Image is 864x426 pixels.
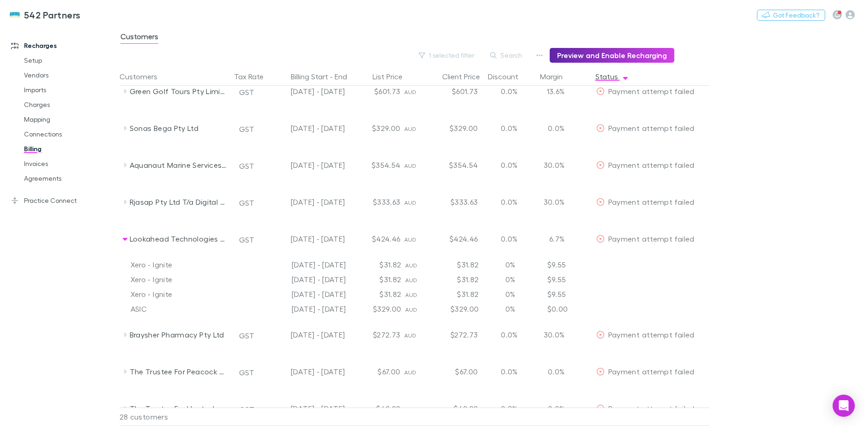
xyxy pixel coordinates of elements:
a: Agreements [15,171,125,186]
div: $272.73 [426,316,482,353]
button: GST [235,232,258,247]
span: AUD [404,406,417,413]
button: GST [235,122,258,136]
button: Status [595,67,629,86]
div: [DATE] - [DATE] [270,147,345,183]
p: 30.0% [541,160,565,171]
div: $9.55 [538,257,594,272]
p: 13.6% [541,86,565,97]
div: List Price [372,67,414,86]
div: $354.54 [349,147,404,183]
p: 0.0% [541,123,565,134]
button: GST [235,85,258,100]
div: Open Intercom Messenger [833,395,855,417]
div: [DATE] - [DATE] [267,272,350,287]
div: $31.82 [350,257,405,272]
button: GST [235,328,258,343]
span: Payment attempt failed [608,197,695,206]
span: Customers [120,32,158,44]
div: Aquanaut Marine Services Pty Limited [130,147,228,183]
button: Customers [120,67,168,86]
button: Got Feedback? [757,10,825,21]
div: $67.00 [426,353,482,390]
div: 0.0% [482,353,537,390]
a: Setup [15,53,125,68]
div: $333.63 [426,183,482,220]
a: Vendors [15,68,125,83]
div: $31.82 [350,272,405,287]
div: [DATE] - [DATE] [270,110,345,147]
span: Payment attempt failed [608,160,695,169]
div: 0% [483,302,538,316]
a: Billing [15,142,125,156]
div: $329.00 [426,110,482,147]
div: Lookahead Technologies Pty Ltd [130,220,228,257]
div: $424.46 [426,220,482,257]
div: Green Golf Tours Pty Limited [130,73,228,110]
span: AUD [404,236,417,243]
span: AUD [405,277,418,284]
div: The Trustee For Peacock Lifetime Super Fund [130,353,228,390]
span: AUD [405,262,418,269]
div: 0% [483,287,538,302]
div: [DATE] - [DATE] [270,353,345,390]
span: AUD [404,125,417,132]
span: Payment attempt failed [608,87,695,95]
div: [DATE] - [DATE] [270,316,345,353]
div: $601.73 [426,73,482,110]
div: Xero - Ignite [131,287,227,302]
span: Payment attempt failed [608,124,695,132]
a: Connections [15,127,125,142]
div: Xero - Ignite [131,257,227,272]
div: ASIC [131,302,227,316]
div: $31.82 [427,257,483,272]
div: 0.0% [482,73,537,110]
div: $329.00 [427,302,483,316]
a: Invoices [15,156,125,171]
div: $67.00 [349,353,404,390]
p: 30.0% [541,329,565,340]
button: Preview and Enable Recharging [550,48,674,63]
a: 542 Partners [4,4,86,26]
span: Payment attempt failed [608,330,695,339]
div: 0.0% [482,316,537,353]
span: AUD [404,199,417,206]
div: $31.82 [427,287,483,302]
a: Charges [15,97,125,112]
div: Xero - Ignite [131,272,227,287]
div: 0.0% [482,220,537,257]
div: [DATE] - [DATE] [270,220,345,257]
div: $272.73 [349,316,404,353]
div: $601.73 [349,73,404,110]
div: Aquanaut Marine Services Pty LimitedGST[DATE] - [DATE]$354.54AUD$354.540.0%30.0%EditPayment attem... [120,147,714,183]
div: $354.54 [426,147,482,183]
div: $9.55 [538,272,594,287]
button: GST [235,159,258,173]
button: GST [235,195,258,210]
p: 0.0% [541,366,565,377]
div: [DATE] - [DATE] [270,183,345,220]
div: $31.82 [427,272,483,287]
p: 30.0% [541,196,565,207]
button: Search [486,50,528,61]
div: 0.0% [482,110,537,147]
div: Rjasap Pty Ltd T/a Digital FactorGST[DATE] - [DATE]$333.63AUD$333.630.0%30.0%EditPayment attempt ... [120,183,714,220]
a: Practice Connect [2,193,125,208]
div: 0% [483,272,538,287]
div: 0% [483,257,538,272]
span: AUD [404,89,417,95]
span: Payment attempt failed [608,367,695,376]
div: $424.46 [349,220,404,257]
button: GST [235,365,258,380]
div: 28 customers [120,408,230,426]
p: 0.0% [541,403,565,414]
span: AUD [404,369,417,376]
div: Rjasap Pty Ltd T/a Digital Factor [130,183,228,220]
div: The Trustee For Peacock Lifetime Super FundGST[DATE] - [DATE]$67.00AUD$67.000.0%0.0%EditPayment a... [120,353,714,390]
p: 6.7% [541,233,565,244]
button: Margin [540,67,574,86]
button: GST [235,402,258,417]
button: Billing Start - End [291,67,358,86]
span: AUD [404,162,417,169]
